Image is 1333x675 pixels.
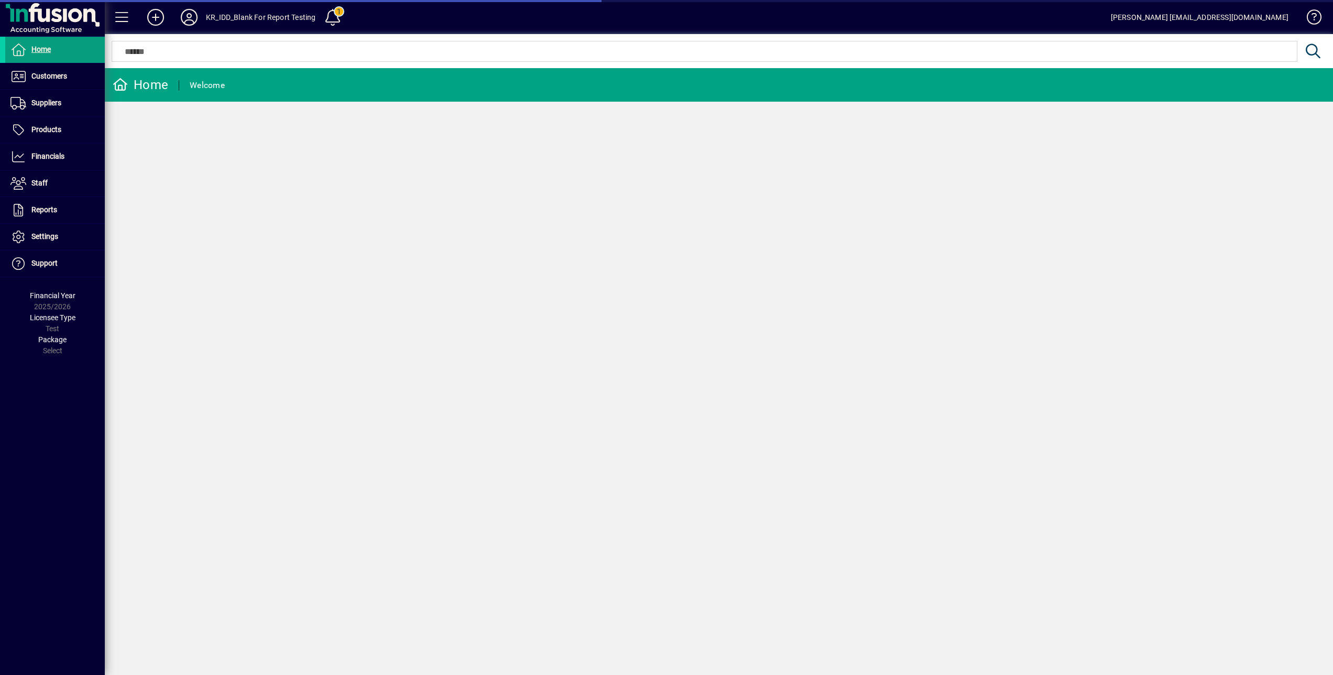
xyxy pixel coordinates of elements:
[172,8,206,27] button: Profile
[31,45,51,53] span: Home
[206,9,315,26] div: KR_IDD_Blank For Report Testing
[31,232,58,241] span: Settings
[1111,9,1288,26] div: [PERSON_NAME] [EMAIL_ADDRESS][DOMAIN_NAME]
[113,77,168,93] div: Home
[139,8,172,27] button: Add
[5,170,105,197] a: Staff
[30,291,75,300] span: Financial Year
[38,335,67,344] span: Package
[5,251,105,277] a: Support
[1299,2,1320,36] a: Knowledge Base
[31,72,67,80] span: Customers
[190,77,225,94] div: Welcome
[5,197,105,223] a: Reports
[5,117,105,143] a: Products
[5,90,105,116] a: Suppliers
[31,152,64,160] span: Financials
[31,205,57,214] span: Reports
[31,99,61,107] span: Suppliers
[31,179,48,187] span: Staff
[5,63,105,90] a: Customers
[5,144,105,170] a: Financials
[31,259,58,267] span: Support
[5,224,105,250] a: Settings
[31,125,61,134] span: Products
[30,313,75,322] span: Licensee Type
